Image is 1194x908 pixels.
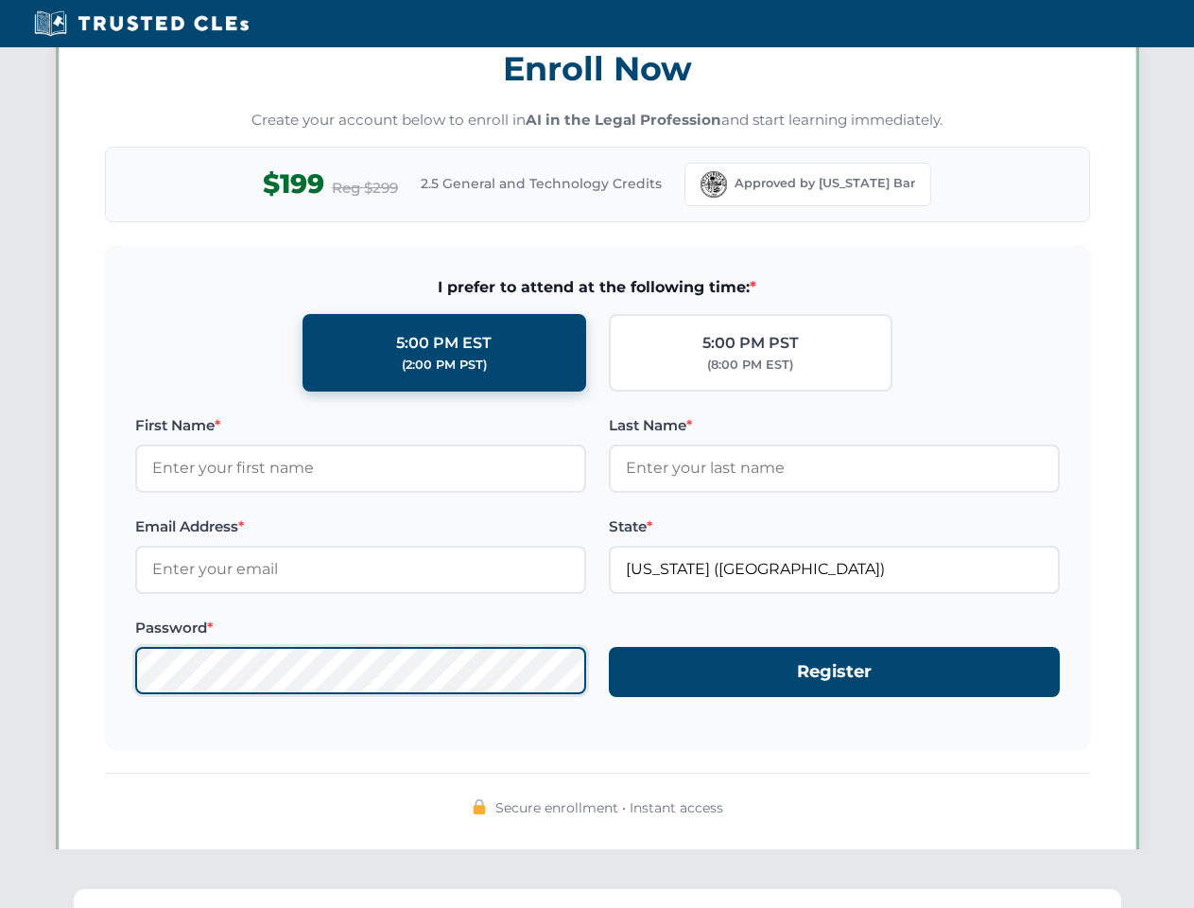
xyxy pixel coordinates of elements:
[135,445,586,492] input: Enter your first name
[135,515,586,538] label: Email Address
[701,171,727,198] img: Florida Bar
[105,110,1090,131] p: Create your account below to enroll in and start learning immediately.
[609,445,1060,492] input: Enter your last name
[609,647,1060,697] button: Register
[495,797,723,818] span: Secure enrollment • Instant access
[396,331,492,356] div: 5:00 PM EST
[263,163,324,205] span: $199
[707,356,793,375] div: (8:00 PM EST)
[28,9,254,38] img: Trusted CLEs
[135,617,586,639] label: Password
[135,414,586,437] label: First Name
[702,331,799,356] div: 5:00 PM PST
[135,275,1060,300] span: I prefer to attend at the following time:
[472,799,487,814] img: 🔒
[105,39,1090,98] h3: Enroll Now
[609,414,1060,437] label: Last Name
[526,111,721,129] strong: AI in the Legal Profession
[402,356,487,375] div: (2:00 PM PST)
[421,173,662,194] span: 2.5 General and Technology Credits
[135,546,586,593] input: Enter your email
[609,546,1060,593] input: Florida (FL)
[609,515,1060,538] label: State
[332,177,398,200] span: Reg $299
[735,174,915,193] span: Approved by [US_STATE] Bar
